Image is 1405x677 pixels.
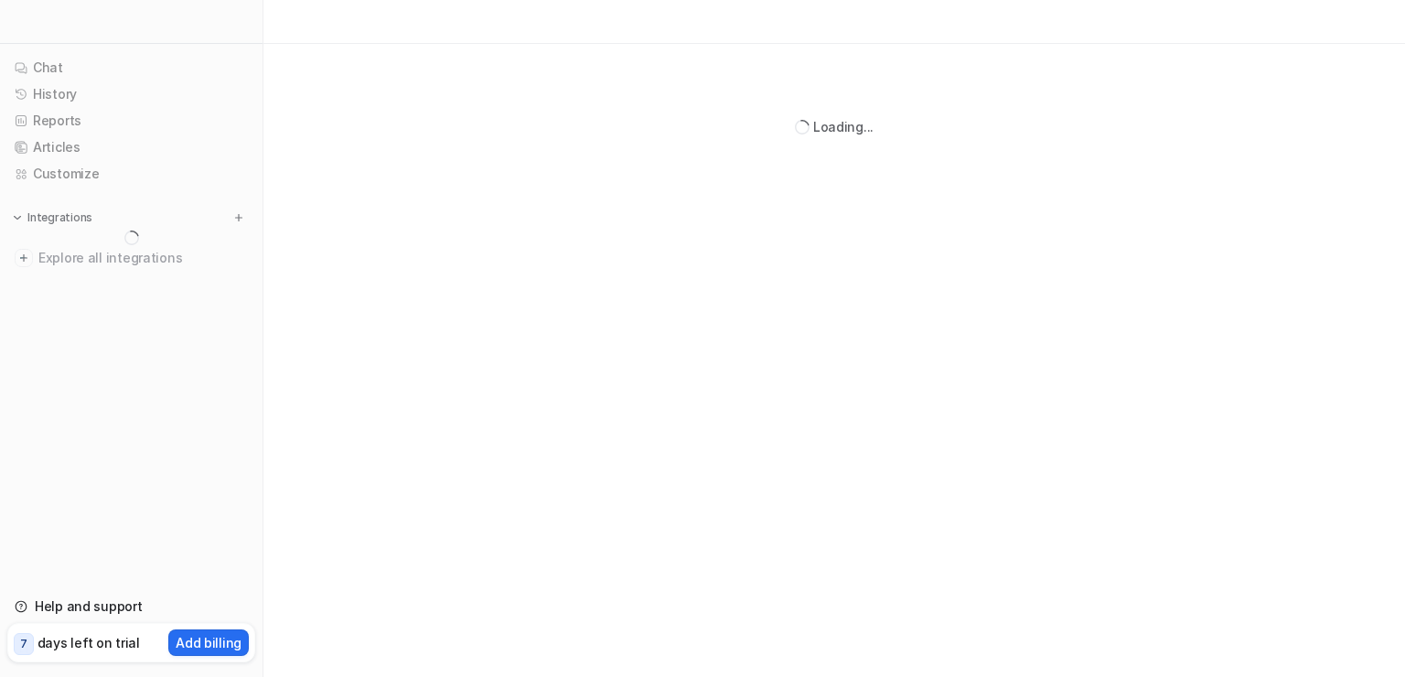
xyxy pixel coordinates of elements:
button: Integrations [7,209,98,227]
img: expand menu [11,211,24,224]
a: Articles [7,134,255,160]
button: Add billing [168,629,249,656]
img: explore all integrations [15,249,33,267]
a: Customize [7,161,255,187]
p: Integrations [27,210,92,225]
a: History [7,81,255,107]
a: Help and support [7,594,255,619]
a: Explore all integrations [7,245,255,271]
div: Loading... [813,117,874,136]
a: Chat [7,55,255,81]
p: days left on trial [38,633,140,652]
p: 7 [20,636,27,652]
a: Reports [7,108,255,134]
img: menu_add.svg [232,211,245,224]
p: Add billing [176,633,241,652]
span: Explore all integrations [38,243,248,273]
